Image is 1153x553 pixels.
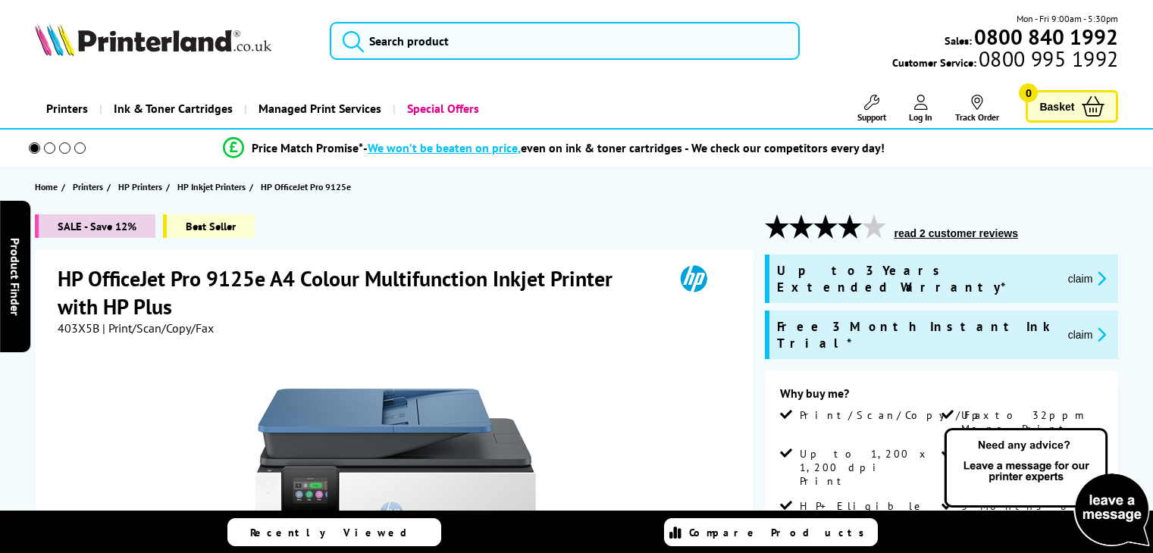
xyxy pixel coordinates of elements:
[58,264,659,320] h1: HP OfficeJet Pro 9125e A4 Colour Multifunction Inkjet Printer with HP Plus
[35,23,271,56] img: Printerland Logo
[330,22,800,60] input: Search product
[689,526,873,539] span: Compare Products
[35,23,311,59] a: Printerland Logo
[261,179,351,195] span: HP OfficeJet Pro 9125e
[659,264,728,292] img: HP
[73,179,107,195] a: Printers
[99,89,244,128] a: Ink & Toner Cartridges
[1064,270,1111,287] button: promo-description
[800,447,938,488] span: Up to 1,200 x 1,200 dpi Print
[35,179,61,195] a: Home
[227,518,441,546] a: Recently Viewed
[961,408,1100,436] span: Up to 32ppm Mono Print
[1017,11,1118,26] span: Mon - Fri 9:00am - 5:30pm
[955,95,999,123] a: Track Order
[777,262,1056,295] span: Up to 3 Years Extended Warranty*
[102,320,214,336] span: | Print/Scan/Copy/Fax
[857,95,886,123] a: Support
[244,89,393,128] a: Managed Print Services
[664,518,878,546] a: Compare Products
[73,179,103,195] span: Printers
[368,140,521,155] span: We won’t be beaten on price,
[890,227,1023,240] button: read 2 customer reviews
[35,89,99,128] a: Printers
[909,111,932,123] span: Log In
[8,238,23,316] span: Product Finder
[892,52,1118,70] span: Customer Service:
[800,408,995,422] span: Print/Scan/Copy/Fax
[1064,326,1111,343] button: promo-description
[58,320,99,336] span: 403X5B
[777,318,1056,351] span: Free 3 Month Instant Ink Trial*
[941,426,1153,550] img: Open Live Chat window
[780,386,1104,408] div: Why buy me?
[35,214,155,238] span: SALE - Save 12%
[974,23,1118,51] b: 0800 840 1992
[800,499,926,513] span: HP+ Eligible
[114,89,233,128] span: Ink & Toner Cartridges
[857,111,886,123] span: Support
[976,52,1118,66] span: 0800 995 1992
[972,30,1118,44] a: 0800 840 1992
[118,179,166,195] a: HP Printers
[250,526,422,539] span: Recently Viewed
[1039,96,1074,117] span: Basket
[1019,83,1038,102] span: 0
[8,135,1100,161] li: modal_Promise
[177,179,246,195] span: HP Inkjet Printers
[35,179,58,195] span: Home
[1026,90,1118,123] a: Basket 0
[163,214,255,238] span: Best Seller
[118,179,162,195] span: HP Printers
[363,140,885,155] div: - even on ink & toner cartridges - We check our competitors every day!
[261,179,355,195] a: HP OfficeJet Pro 9125e
[945,33,972,48] span: Sales:
[393,89,490,128] a: Special Offers
[252,140,363,155] span: Price Match Promise*
[909,95,932,123] a: Log In
[177,179,249,195] a: HP Inkjet Printers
